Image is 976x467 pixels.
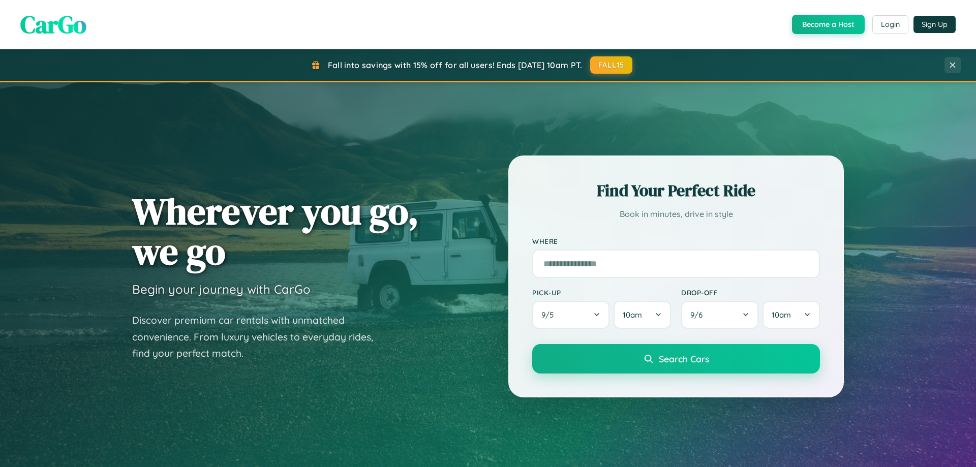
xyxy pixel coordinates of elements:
[681,288,820,297] label: Drop-off
[532,237,820,245] label: Where
[590,56,633,74] button: FALL15
[623,310,642,320] span: 10am
[772,310,791,320] span: 10am
[532,207,820,222] p: Book in minutes, drive in style
[681,301,758,329] button: 9/6
[532,301,609,329] button: 9/5
[614,301,671,329] button: 10am
[20,8,86,41] span: CarGo
[132,282,311,297] h3: Begin your journey with CarGo
[792,15,865,34] button: Become a Host
[762,301,820,329] button: 10am
[328,60,583,70] span: Fall into savings with 15% off for all users! Ends [DATE] 10am PT.
[913,16,956,33] button: Sign Up
[690,310,708,320] span: 9 / 6
[132,191,419,271] h1: Wherever you go, we go
[872,15,908,34] button: Login
[659,353,709,364] span: Search Cars
[541,310,559,320] span: 9 / 5
[532,288,671,297] label: Pick-up
[532,344,820,373] button: Search Cars
[532,179,820,202] h2: Find Your Perfect Ride
[132,312,386,362] p: Discover premium car rentals with unmatched convenience. From luxury vehicles to everyday rides, ...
